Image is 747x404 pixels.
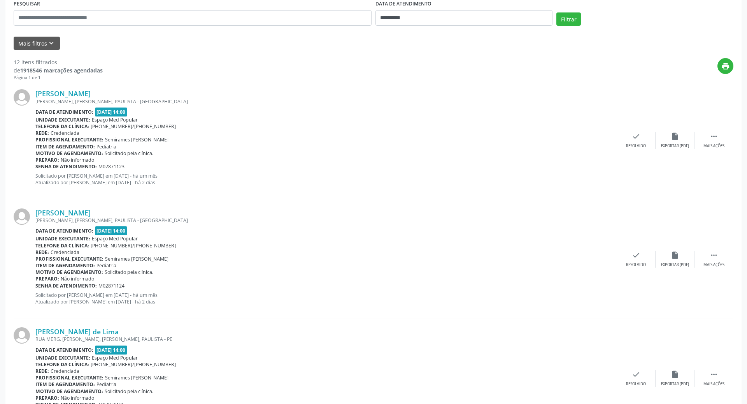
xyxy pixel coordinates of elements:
[14,37,60,50] button: Mais filtroskeyboard_arrow_down
[14,208,30,225] img: img
[661,143,689,149] div: Exportar (PDF)
[95,346,128,355] span: [DATE] 14:00
[626,262,646,268] div: Resolvido
[105,388,153,395] span: Solicitado pela clínica.
[91,361,176,368] span: [PHONE_NUMBER]/[PHONE_NUMBER]
[632,132,640,141] i: check
[14,327,30,344] img: img
[61,275,94,282] span: Não informado
[626,381,646,387] div: Resolvido
[92,235,138,242] span: Espaço Med Popular
[35,217,617,224] div: [PERSON_NAME], [PERSON_NAME], PAULISTA - [GEOGRAPHIC_DATA]
[35,282,97,289] b: Senha de atendimento:
[105,374,168,381] span: Semirames [PERSON_NAME]
[632,370,640,379] i: check
[703,143,724,149] div: Mais ações
[35,89,91,98] a: [PERSON_NAME]
[98,282,124,289] span: M02871124
[35,395,59,401] b: Preparo:
[51,368,79,374] span: Credenciada
[95,108,128,116] span: [DATE] 14:00
[35,242,89,249] b: Telefone da clínica:
[91,242,176,249] span: [PHONE_NUMBER]/[PHONE_NUMBER]
[35,327,119,336] a: [PERSON_NAME] de Lima
[35,208,91,217] a: [PERSON_NAME]
[35,235,90,242] b: Unidade executante:
[35,136,103,143] b: Profissional executante:
[96,262,116,269] span: Pediatria
[92,355,138,361] span: Espaço Med Popular
[35,150,103,157] b: Motivo de agendamento:
[556,12,581,26] button: Filtrar
[35,130,49,136] b: Rede:
[35,163,97,170] b: Senha de atendimento:
[35,228,93,234] b: Data de atendimento:
[626,143,646,149] div: Resolvido
[35,109,93,115] b: Data de atendimento:
[20,67,103,74] strong: 1918546 marcações agendadas
[35,275,59,282] b: Preparo:
[105,136,168,143] span: Semirames [PERSON_NAME]
[35,143,95,150] b: Item de agendamento:
[671,251,679,259] i: insert_drive_file
[721,62,730,71] i: print
[96,381,116,388] span: Pediatria
[51,249,79,256] span: Credenciada
[671,132,679,141] i: insert_drive_file
[717,58,733,74] button: print
[710,251,718,259] i: 
[14,58,103,66] div: 12 itens filtrados
[35,256,103,262] b: Profissional executante:
[105,269,153,275] span: Solicitado pela clínica.
[35,292,617,305] p: Solicitado por [PERSON_NAME] em [DATE] - há um mês Atualizado por [PERSON_NAME] em [DATE] - há 2 ...
[703,381,724,387] div: Mais ações
[61,395,94,401] span: Não informado
[96,143,116,150] span: Pediatria
[105,256,168,262] span: Semirames [PERSON_NAME]
[95,226,128,235] span: [DATE] 14:00
[91,123,176,130] span: [PHONE_NUMBER]/[PHONE_NUMBER]
[710,132,718,141] i: 
[35,249,49,256] b: Rede:
[35,355,90,361] b: Unidade executante:
[35,336,617,342] div: RUA MERG. [PERSON_NAME], [PERSON_NAME], PAULISTA - PE
[14,66,103,74] div: de
[35,361,89,368] b: Telefone da clínica:
[35,374,103,381] b: Profissional executante:
[14,74,103,81] div: Página 1 de 1
[51,130,79,136] span: Credenciada
[661,381,689,387] div: Exportar (PDF)
[35,123,89,130] b: Telefone da clínica:
[35,157,59,163] b: Preparo:
[92,116,138,123] span: Espaço Med Popular
[35,347,93,353] b: Data de atendimento:
[35,116,90,123] b: Unidade executante:
[703,262,724,268] div: Mais ações
[35,388,103,395] b: Motivo de agendamento:
[35,173,617,186] p: Solicitado por [PERSON_NAME] em [DATE] - há um mês Atualizado por [PERSON_NAME] em [DATE] - há 2 ...
[710,370,718,379] i: 
[35,368,49,374] b: Rede:
[35,269,103,275] b: Motivo de agendamento:
[105,150,153,157] span: Solicitado pela clínica.
[661,262,689,268] div: Exportar (PDF)
[632,251,640,259] i: check
[98,163,124,170] span: M02871123
[35,381,95,388] b: Item de agendamento:
[35,98,617,105] div: [PERSON_NAME], [PERSON_NAME], PAULISTA - [GEOGRAPHIC_DATA]
[14,89,30,106] img: img
[35,262,95,269] b: Item de agendamento:
[47,39,56,48] i: keyboard_arrow_down
[61,157,94,163] span: Não informado
[671,370,679,379] i: insert_drive_file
